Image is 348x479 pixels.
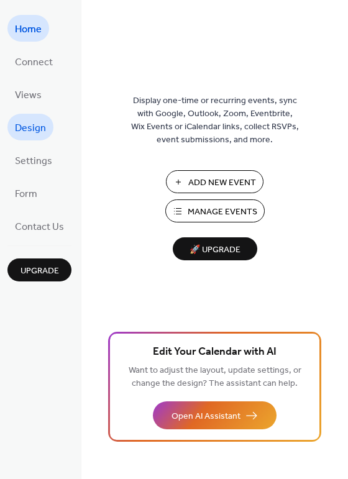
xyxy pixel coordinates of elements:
span: Home [15,20,42,39]
a: Settings [7,147,60,173]
span: Want to adjust the layout, update settings, or change the design? The assistant can help. [129,362,301,392]
span: Display one-time or recurring events, sync with Google, Outlook, Zoom, Eventbrite, Wix Events or ... [131,94,299,147]
button: Open AI Assistant [153,401,277,429]
a: Form [7,180,45,206]
span: Views [15,86,42,105]
button: Manage Events [165,199,265,222]
span: Edit Your Calendar with AI [153,344,277,361]
button: Upgrade [7,258,71,281]
span: Manage Events [188,206,257,219]
a: Contact Us [7,212,71,239]
button: 🚀 Upgrade [173,237,257,260]
a: Connect [7,48,60,75]
span: Design [15,119,46,138]
a: Home [7,15,49,42]
a: Design [7,114,53,140]
span: Connect [15,53,53,72]
span: Add New Event [188,176,256,189]
span: Upgrade [21,265,59,278]
span: Form [15,185,37,204]
span: Settings [15,152,52,171]
span: Contact Us [15,217,64,237]
a: Views [7,81,49,107]
span: 🚀 Upgrade [180,242,250,258]
span: Open AI Assistant [172,410,240,423]
button: Add New Event [166,170,263,193]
